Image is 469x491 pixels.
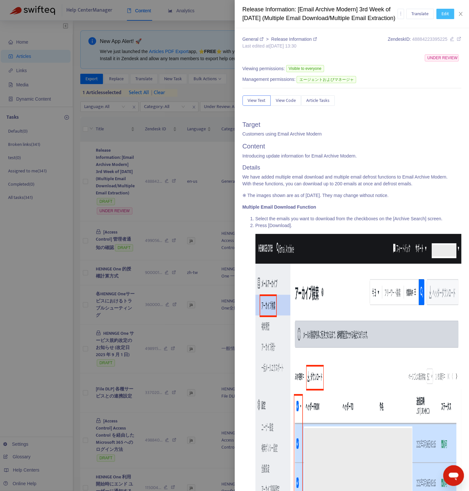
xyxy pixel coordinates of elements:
h3: Details [242,164,462,171]
span: more [398,11,403,16]
div: > [242,36,317,43]
span: UNDER REVIEW [425,54,459,61]
span: Article Tasks [306,97,329,104]
button: Translate [406,9,434,19]
div: Last edited at [DATE] 13:30 [242,43,317,49]
button: View Code [271,95,301,106]
span: View Text [248,97,265,104]
span: 48884223395225 [412,37,447,42]
button: Edit [436,9,454,19]
a: General [242,37,265,42]
span: Translate [411,10,429,17]
strong: Multiple Email Download Function [242,204,316,210]
span: Visible to everyone [286,65,324,72]
span: Viewing permissions: [242,65,285,72]
button: View Text [242,95,271,106]
button: Close [456,11,465,17]
h2: Content [242,142,462,150]
button: more [397,9,404,19]
h2: Target [242,121,462,128]
span: close [458,11,463,16]
iframe: メッセージングウィンドウを開くボタン [443,465,464,486]
span: エージェントおよびマネージャ [296,76,356,83]
button: Article Tasks [301,95,335,106]
li: Select the emails you want to download from the checkboxes on the [Archive Search] screen. [255,215,462,222]
p: ※ The images shown are as of [DATE]. They may change without notice. [242,192,462,199]
p: Press [Download]. [255,222,462,229]
div: Zendesk ID: [388,36,461,49]
p: Customers using Email Archive Modern [242,131,462,137]
a: Release Information [271,37,317,42]
span: Management permissions: [242,76,296,83]
div: Release Information: [Email Archive Modern] 3rd Week of [DATE] (Multiple Email Download/Multiple ... [242,5,397,23]
span: Edit [441,10,449,17]
p: Introducing update information for Email Archive Modern. [242,153,462,159]
span: View Code [276,97,296,104]
p: We have added multiple email download and multiple email defrost functions to Email Archive Moder... [242,174,462,187]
